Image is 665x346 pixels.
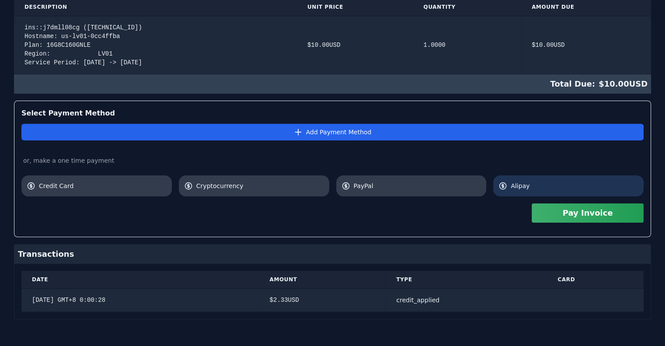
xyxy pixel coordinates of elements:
div: $ 10.00 USD [14,74,651,94]
div: ins::j7dmll08cg ([TECHNICAL_ID]) Hostname: us-lv01-0cc4ffba Plan: 16G8C160GNLE Region: LV01 Servi... [24,23,286,67]
th: Type [386,271,547,289]
button: Add Payment Method [21,124,644,140]
div: 1.0000 [423,41,511,49]
th: Card [547,271,644,289]
div: $ 2.33 USD [269,296,375,304]
div: Select Payment Method [21,108,644,119]
span: Total Due: [550,78,599,90]
div: credit_applied [396,296,536,304]
th: Date [21,271,259,289]
div: $ 10.00 USD [307,41,403,49]
button: Pay Invoice [532,203,644,223]
div: Transactions [14,245,651,264]
span: Credit Card [39,182,167,190]
div: [DATE] GMT+8 0:00:28 [32,296,248,304]
div: or, make a one time payment [21,156,644,165]
span: PayPal [354,182,481,190]
th: Amount [259,271,386,289]
span: Cryptocurrency [196,182,324,190]
div: $ 10.00 USD [532,41,641,49]
span: Alipay [511,182,638,190]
